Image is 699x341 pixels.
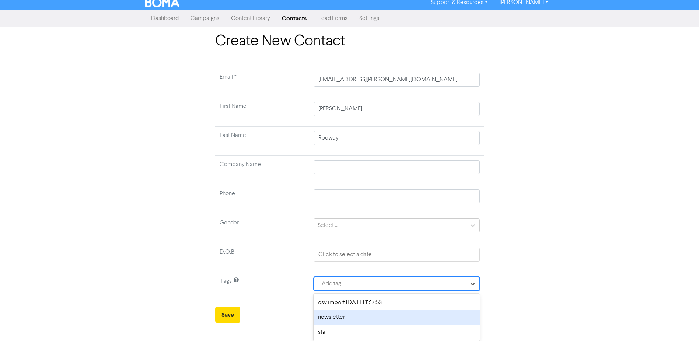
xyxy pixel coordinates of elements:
a: Dashboard [145,11,185,26]
td: Gender [215,214,310,243]
td: Company Name [215,156,310,185]
a: Campaigns [185,11,225,26]
input: Click to select a date [314,248,479,262]
td: First Name [215,97,310,127]
button: Save [215,307,240,323]
a: Settings [353,11,385,26]
td: Required [215,68,310,97]
td: Tags [215,272,310,302]
div: csv import [DATE] 11:17:53 [314,295,479,310]
div: newsletter [314,310,479,325]
td: Last Name [215,127,310,156]
h1: Create New Contact [215,32,484,50]
a: Content Library [225,11,276,26]
a: Lead Forms [312,11,353,26]
iframe: Chat Widget [662,306,699,341]
div: Select ... [318,221,338,230]
a: Contacts [276,11,312,26]
td: D.O.B [215,243,310,272]
td: Phone [215,185,310,214]
div: staff [314,325,479,340]
div: + Add tag... [318,279,345,288]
